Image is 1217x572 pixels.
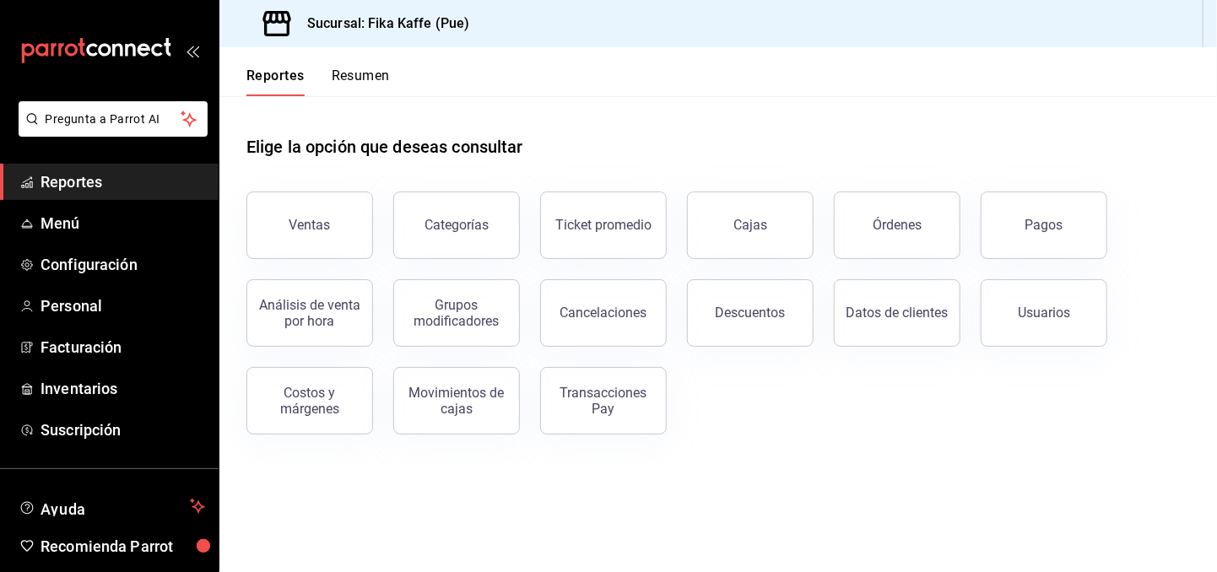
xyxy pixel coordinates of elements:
button: Categorías [393,192,520,259]
a: Pregunta a Parrot AI [12,122,208,140]
div: Pagos [1025,217,1063,233]
div: Transacciones Pay [551,385,656,417]
div: Órdenes [873,217,922,233]
span: Facturación [41,336,205,359]
div: Costos y márgenes [257,385,362,417]
div: Movimientos de cajas [404,385,509,417]
button: Transacciones Pay [540,367,667,434]
button: Ventas [246,192,373,259]
h3: Sucursal: Fika Kaffe (Pue) [294,13,469,34]
div: Análisis de venta por hora [257,297,362,329]
button: Movimientos de cajas [393,367,520,434]
div: Ticket promedio [555,217,652,233]
span: Pregunta a Parrot AI [46,111,181,128]
span: Menú [41,212,205,235]
button: Grupos modificadores [393,279,520,347]
button: Pagos [981,192,1107,259]
div: Usuarios [1018,305,1070,321]
button: Descuentos [687,279,814,347]
button: Reportes [246,67,305,96]
button: Usuarios [981,279,1107,347]
button: Cajas [687,192,814,259]
div: Descuentos [716,305,786,321]
div: Ventas [289,217,331,233]
h1: Elige la opción que deseas consultar [246,134,523,159]
button: Resumen [332,67,390,96]
span: Personal [41,294,205,317]
button: Ticket promedio [540,192,667,259]
button: Pregunta a Parrot AI [19,101,208,137]
span: Suscripción [41,418,205,441]
span: Ayuda [41,496,183,516]
button: Órdenes [834,192,960,259]
div: Cajas [733,217,767,233]
span: Configuración [41,253,205,276]
span: Reportes [41,170,205,193]
div: Cancelaciones [560,305,647,321]
div: Grupos modificadores [404,297,509,329]
span: Inventarios [41,377,205,400]
button: Cancelaciones [540,279,667,347]
div: navigation tabs [246,67,390,96]
button: open_drawer_menu [186,44,199,57]
span: Recomienda Parrot [41,535,205,558]
div: Categorías [425,217,489,233]
button: Costos y márgenes [246,367,373,434]
button: Análisis de venta por hora [246,279,373,347]
div: Datos de clientes [846,305,949,321]
button: Datos de clientes [834,279,960,347]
